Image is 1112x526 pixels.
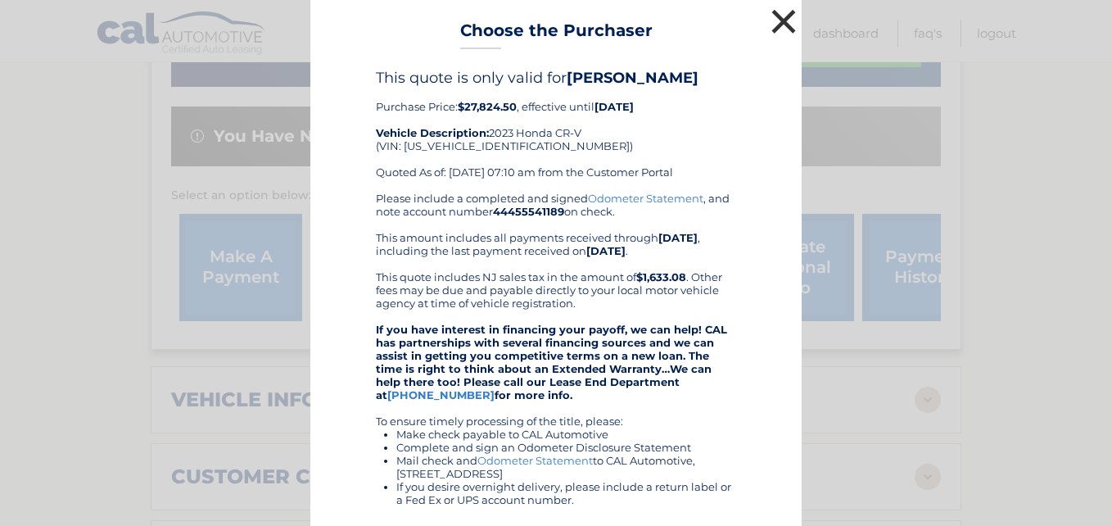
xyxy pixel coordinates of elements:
b: $27,824.50 [458,100,517,113]
b: [DATE] [658,231,698,244]
a: [PHONE_NUMBER] [387,388,495,401]
a: Odometer Statement [588,192,703,205]
li: Complete and sign an Odometer Disclosure Statement [396,441,736,454]
li: Mail check and to CAL Automotive, [STREET_ADDRESS] [396,454,736,480]
li: Make check payable to CAL Automotive [396,428,736,441]
b: 44455541189 [493,205,564,218]
button: × [767,5,800,38]
h4: This quote is only valid for [376,69,736,87]
b: [DATE] [594,100,634,113]
li: If you desire overnight delivery, please include a return label or a Fed Ex or UPS account number. [396,480,736,506]
b: [PERSON_NAME] [567,69,698,87]
a: Odometer Statement [477,454,593,467]
h3: Choose the Purchaser [460,20,653,49]
strong: If you have interest in financing your payoff, we can help! CAL has partnerships with several fin... [376,323,727,401]
div: Purchase Price: , effective until 2023 Honda CR-V (VIN: [US_VEHICLE_IDENTIFICATION_NUMBER]) Quote... [376,69,736,192]
b: [DATE] [586,244,626,257]
b: $1,633.08 [636,270,686,283]
strong: Vehicle Description: [376,126,489,139]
